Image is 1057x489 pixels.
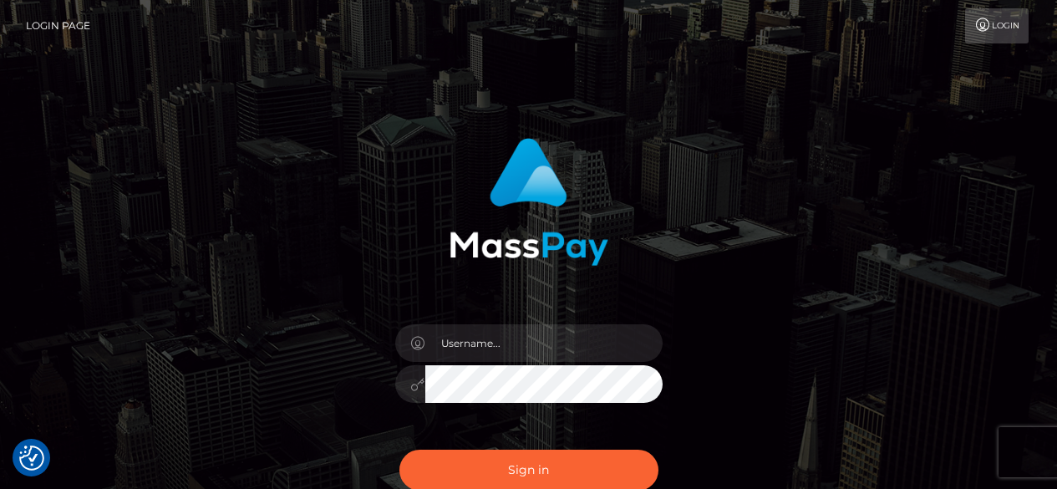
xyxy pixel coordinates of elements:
[965,8,1029,43] a: Login
[450,138,608,266] img: MassPay Login
[26,8,90,43] a: Login Page
[425,324,663,362] input: Username...
[19,446,44,471] button: Consent Preferences
[19,446,44,471] img: Revisit consent button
